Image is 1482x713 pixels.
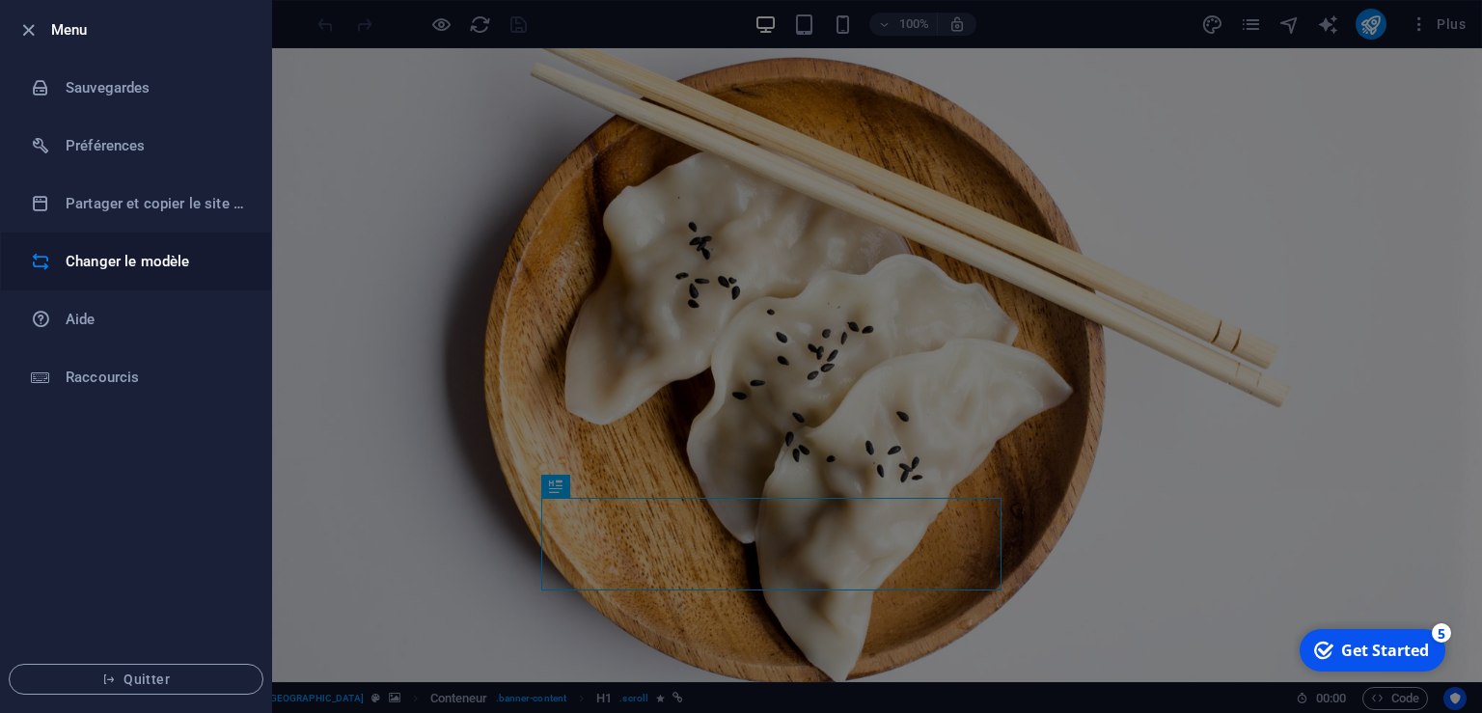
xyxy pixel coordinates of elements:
[66,76,244,99] h6: Sauvegardes
[138,2,157,21] div: 5
[66,134,244,157] h6: Préférences
[9,664,263,695] button: Quitter
[25,672,247,687] span: Quitter
[66,366,244,389] h6: Raccourcis
[66,250,244,273] h6: Changer le modèle
[6,8,151,50] div: Get Started 5 items remaining, 0% complete
[1,290,271,348] a: Aide
[51,18,256,41] h6: Menu
[47,18,135,40] div: Get Started
[66,192,244,215] h6: Partager et copier le site web
[66,308,244,331] h6: Aide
